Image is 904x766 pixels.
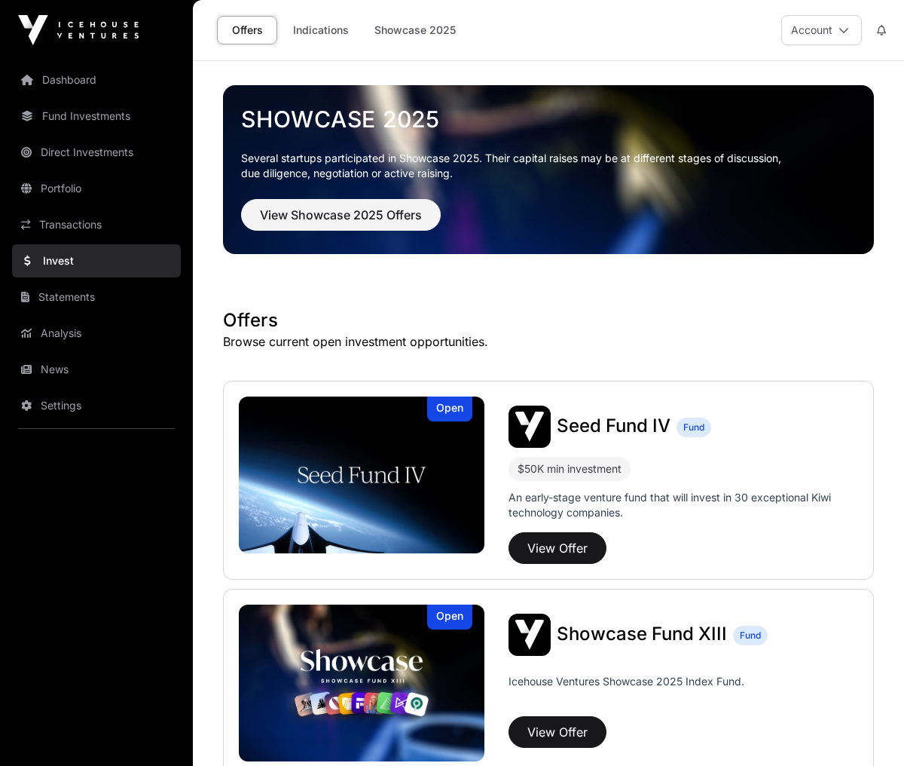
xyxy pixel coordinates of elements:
[557,415,670,437] span: Seed Fund IV
[427,605,472,630] div: Open
[12,317,181,350] a: Analysis
[12,389,181,422] a: Settings
[12,63,181,97] a: Dashboard
[239,605,484,761] img: Showcase Fund XIII
[508,457,631,481] div: $50K min investment
[260,206,422,224] span: View Showcase 2025 Offers
[223,308,874,332] h1: Offers
[427,397,472,421] div: Open
[557,623,727,645] span: Showcase Fund XIII
[12,172,181,205] a: Portfolio
[829,694,904,766] iframe: Chat Widget
[508,406,551,448] img: Seed Fund IV
[518,460,621,478] div: $50K min investment
[283,16,359,44] a: Indications
[239,397,484,553] img: Seed Fund IV
[508,614,551,656] img: Showcase Fund XIII
[508,716,606,748] button: View Offer
[12,244,181,277] a: Invest
[683,421,704,434] span: Fund
[557,417,670,437] a: Seed Fund IV
[12,353,181,386] a: News
[18,15,139,45] img: Icehouse Ventures Logo
[508,490,858,520] p: An early-stage venture fund that will invest in 30 exceptional Kiwi technology companies.
[557,625,727,645] a: Showcase Fund XIII
[508,674,744,689] p: Icehouse Ventures Showcase 2025 Index Fund.
[508,532,606,564] button: View Offer
[12,100,181,133] a: Fund Investments
[223,332,874,351] p: Browse current open investment opportunities.
[12,280,181,314] a: Statements
[239,605,484,761] a: Showcase Fund XIIIOpen
[241,199,441,231] button: View Showcase 2025 Offers
[781,15,862,45] button: Account
[223,85,874,254] img: Showcase 2025
[239,397,484,553] a: Seed Fund IVOpen
[241,151,856,181] p: Several startups participated in Showcase 2025. Their capital raises may be at different stages o...
[12,136,181,169] a: Direct Investments
[740,630,761,642] span: Fund
[217,16,277,44] a: Offers
[241,214,441,229] a: View Showcase 2025 Offers
[365,16,466,44] a: Showcase 2025
[12,208,181,241] a: Transactions
[241,106,856,133] a: Showcase 2025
